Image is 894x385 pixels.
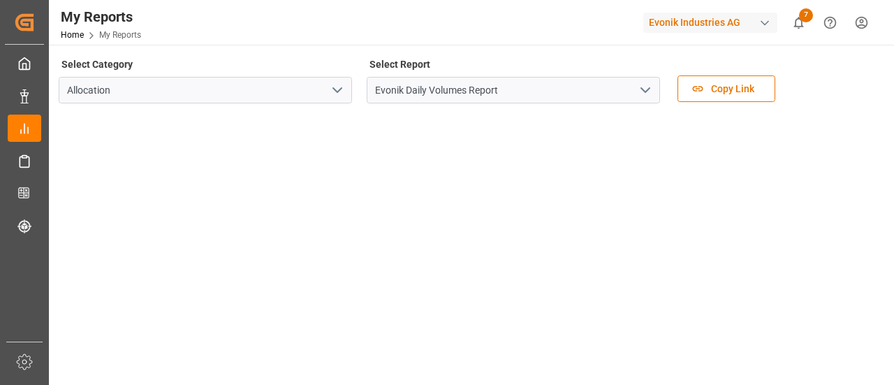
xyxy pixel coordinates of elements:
button: open menu [326,80,347,101]
label: Select Category [59,55,135,74]
input: Type to search/select [59,77,352,103]
a: Home [61,30,84,40]
button: Evonik Industries AG [643,9,783,36]
div: My Reports [61,6,141,27]
span: Copy Link [704,82,761,96]
button: Copy Link [677,75,775,102]
div: Evonik Industries AG [643,13,777,33]
button: Help Center [814,7,846,38]
input: Type to search/select [367,77,660,103]
span: 7 [799,8,813,22]
label: Select Report [367,55,432,74]
button: show 7 new notifications [783,7,814,38]
button: open menu [634,80,655,101]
